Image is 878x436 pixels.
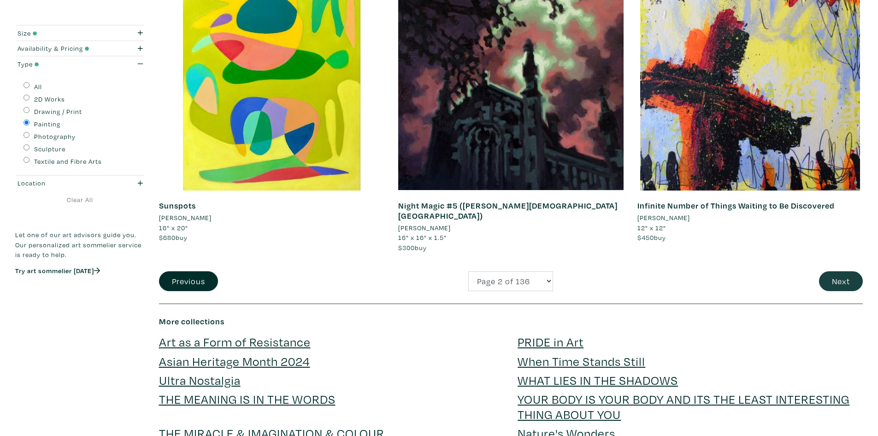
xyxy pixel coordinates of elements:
[637,233,666,242] span: buy
[159,223,188,232] span: 16" x 20"
[398,223,624,233] a: [PERSON_NAME]
[159,213,384,223] a: [PERSON_NAME]
[34,94,65,104] label: 2D Works
[159,233,176,242] span: $680
[159,233,188,242] span: buy
[398,243,427,252] span: buy
[637,233,654,242] span: $450
[34,144,65,154] label: Sculpture
[159,213,212,223] li: [PERSON_NAME]
[398,200,618,221] a: Night Magic #5 ([PERSON_NAME][DEMOGRAPHIC_DATA][GEOGRAPHIC_DATA])
[15,266,100,275] a: Try art sommelier [DATE]
[15,176,145,191] button: Location
[18,43,108,54] div: Availability & Pricing
[637,213,863,223] a: [PERSON_NAME]
[398,223,451,233] li: [PERSON_NAME]
[15,41,145,56] button: Availability & Pricing
[18,178,108,188] div: Location
[398,233,447,242] span: 16" x 16" x 1.5"
[159,271,218,291] button: Previous
[15,285,145,304] iframe: Customer reviews powered by Trustpilot
[637,200,835,211] a: Infinite Number of Things Waiting to Be Discovered
[159,391,336,407] a: THE MEANING IS IN THE WORDS
[34,119,60,129] label: Painting
[15,230,145,260] p: Let one of our art advisors guide you. Our personalized art sommelier service is ready to help.
[18,28,108,38] div: Size
[34,156,102,167] label: Textile and Fibre Arts
[159,200,196,211] a: Sunspots
[819,271,863,291] button: Next
[159,334,311,350] a: Art as a Form of Resistance
[15,195,145,205] a: Clear All
[159,353,310,369] a: Asian Heritage Month 2024
[518,372,678,388] a: WHAT LIES IN THE SHADOWS
[518,353,645,369] a: When Time Stands Still
[398,243,415,252] span: $300
[18,59,108,69] div: Type
[34,107,82,117] label: Drawing / Print
[159,317,863,327] h6: More collections
[159,372,241,388] a: Ultra Nostalgia
[518,391,849,422] a: YOUR BODY IS YOUR BODY AND ITS THE LEAST INTERESTING THING ABOUT YOU
[15,25,145,41] button: Size
[15,56,145,72] button: Type
[34,82,42,92] label: All
[518,334,583,350] a: PRIDE in Art
[34,131,76,142] label: Photography
[637,213,690,223] li: [PERSON_NAME]
[637,223,666,232] span: 12" x 12"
